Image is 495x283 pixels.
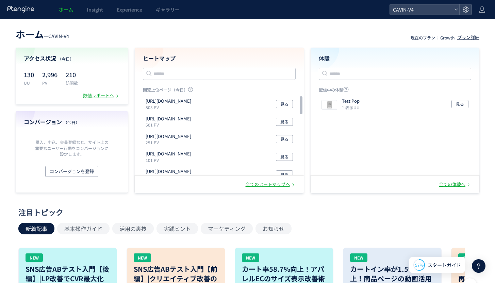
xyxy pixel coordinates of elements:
[146,122,194,128] p: 601 PV
[342,98,360,104] p: Test Pop
[456,100,464,108] span: 見る
[276,118,293,126] button: 見る
[18,223,54,234] button: 新着記事
[319,54,472,62] h4: 体験
[16,27,69,41] div: —
[276,153,293,161] button: 見る
[146,168,191,175] p: https://cavin.florist/chat_rooms
[24,118,120,126] h4: コンバージョン
[146,116,191,122] p: https://cavin.florist
[42,80,57,86] p: PV
[428,262,461,269] span: スタートガイド
[276,100,293,108] button: 見る
[57,223,110,234] button: 基本操作ガイド
[33,139,110,156] p: 購入、申込、会員登録など、サイト上の重要なユーザー行動をコンバージョンに設定します。
[255,223,292,234] button: お知らせ
[201,223,253,234] button: マーケティング
[415,262,424,268] span: 57%
[66,80,78,86] p: 訪問数
[242,253,259,262] div: NEW
[342,104,360,110] i: 1 表示UU
[280,100,288,108] span: 見る
[146,133,191,140] p: https://cavin.florist/orders
[280,135,288,143] span: 見る
[66,69,78,80] p: 210
[24,69,34,80] p: 130
[457,34,479,41] div: プラン詳細
[350,253,367,262] div: NEW
[59,6,73,13] span: ホーム
[146,139,194,145] p: 251 PV
[117,6,142,13] span: Experience
[146,98,191,104] p: https://cavin.florist/listings
[280,170,288,179] span: 見る
[48,33,69,39] span: CAVIN-V4
[156,6,180,13] span: ギャラリー
[143,87,296,95] p: 閲覧上位ページ（今日）
[319,87,472,95] p: 配信中の体験
[280,153,288,161] span: 見る
[146,151,191,157] p: https://cavin.florist/cart
[134,253,151,262] div: NEW
[156,223,198,234] button: 実践ヒント
[276,135,293,143] button: 見る
[18,207,473,217] div: 注目トピック
[16,27,44,41] span: ホーム
[42,69,57,80] p: 2,996
[280,118,288,126] span: 見る
[45,166,98,177] button: コンバージョンを登録
[143,54,296,62] h4: ヒートマップ
[322,100,337,110] img: 59af06b2eb6f4ba3f2e5e8c6c468c0fd1755154325119.png
[24,80,34,86] p: UU
[24,54,120,62] h4: アクセス状況
[391,4,451,15] span: CAVIN-V4
[57,56,74,62] span: （今日）
[83,93,120,99] div: 数値レポートへ
[451,100,468,108] button: 見る
[50,166,94,177] span: コンバージョンを登録
[146,157,194,163] p: 101 PV
[146,104,194,110] p: 803 PV
[246,181,296,188] div: 全てのヒートマップへ
[87,6,103,13] span: Insight
[439,181,471,188] div: 全ての体験へ
[146,175,194,181] p: 101 PV
[411,35,455,40] p: 現在のプラン： Growth
[26,253,43,262] div: NEW
[276,170,293,179] button: 見る
[112,223,154,234] button: 活用の裏技
[63,119,80,125] span: （今日）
